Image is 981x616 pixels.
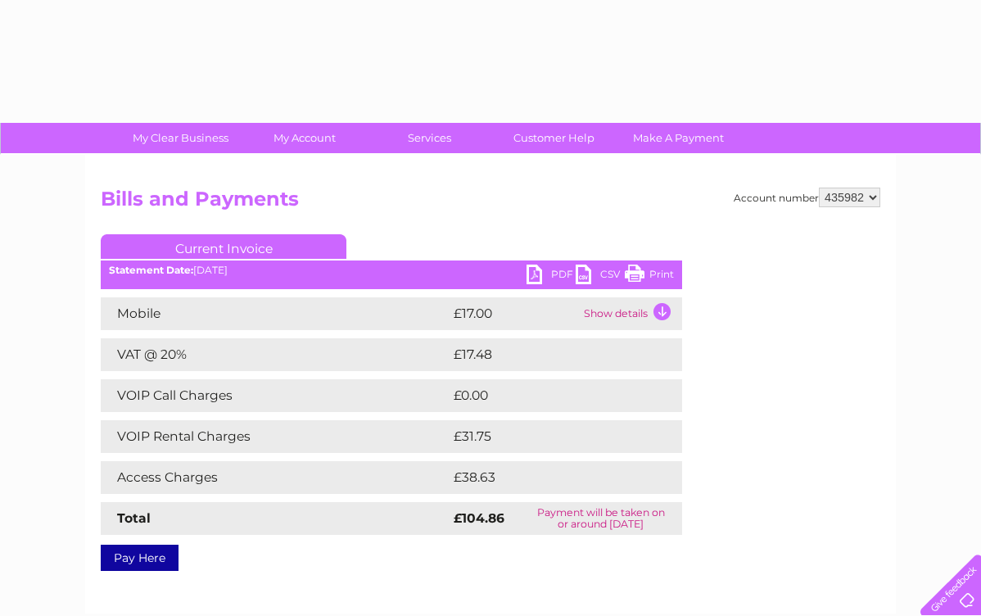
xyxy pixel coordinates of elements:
[520,502,682,535] td: Payment will be taken on or around [DATE]
[486,123,622,153] a: Customer Help
[101,297,450,330] td: Mobile
[625,265,674,288] a: Print
[101,420,450,453] td: VOIP Rental Charges
[454,510,504,526] strong: £104.86
[237,123,373,153] a: My Account
[101,338,450,371] td: VAT @ 20%
[450,461,649,494] td: £38.63
[101,461,450,494] td: Access Charges
[734,188,880,207] div: Account number
[101,234,346,259] a: Current Invoice
[101,265,682,276] div: [DATE]
[450,379,644,412] td: £0.00
[450,420,647,453] td: £31.75
[450,297,580,330] td: £17.00
[113,123,248,153] a: My Clear Business
[576,265,625,288] a: CSV
[117,510,151,526] strong: Total
[580,297,682,330] td: Show details
[362,123,497,153] a: Services
[101,188,880,219] h2: Bills and Payments
[101,545,179,571] a: Pay Here
[450,338,648,371] td: £17.48
[109,264,193,276] b: Statement Date:
[611,123,746,153] a: Make A Payment
[101,379,450,412] td: VOIP Call Charges
[527,265,576,288] a: PDF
